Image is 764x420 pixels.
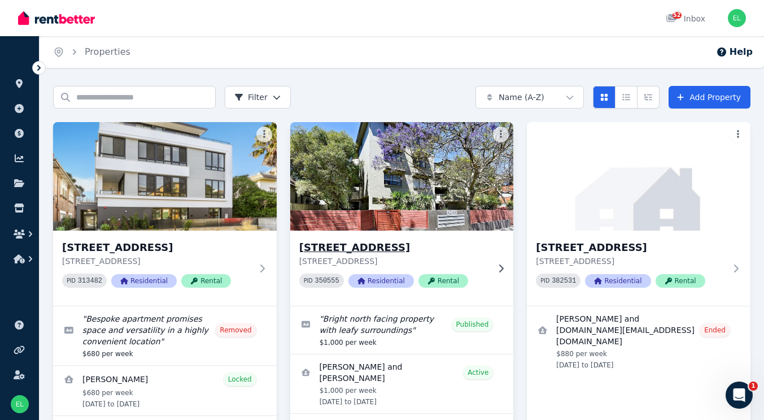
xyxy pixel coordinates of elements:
[730,127,746,142] button: More options
[593,86,660,109] div: View options
[728,9,746,27] img: edna lee
[726,382,753,409] iframe: Intercom live chat
[256,127,272,142] button: More options
[53,122,277,231] img: 1/19A Boronia Street, Kensington
[234,92,268,103] span: Filter
[615,86,638,109] button: Compact list view
[299,240,489,256] h3: [STREET_ADDRESS]
[290,122,514,306] a: 1/42-44 Doncaster Avenue, Kensington[STREET_ADDRESS][STREET_ADDRESS]PID 350555ResidentialRental
[315,277,339,285] code: 350555
[656,274,705,288] span: Rental
[673,12,682,19] span: 52
[493,127,509,142] button: More options
[540,278,549,284] small: PID
[552,277,576,285] code: 382531
[53,122,277,306] a: 1/19A Boronia Street, Kensington[STREET_ADDRESS][STREET_ADDRESS]PID 313482ResidentialRental
[475,86,584,109] button: Name (A-Z)
[418,274,468,288] span: Rental
[527,122,750,231] img: 2/19a Boronia St, Kensington
[716,45,753,59] button: Help
[181,274,231,288] span: Rental
[536,240,726,256] h3: [STREET_ADDRESS]
[527,122,750,306] a: 2/19a Boronia St, Kensington[STREET_ADDRESS][STREET_ADDRESS]PID 382531ResidentialRental
[299,256,489,267] p: [STREET_ADDRESS]
[285,119,519,233] img: 1/42-44 Doncaster Avenue, Kensington
[499,92,544,103] span: Name (A-Z)
[62,240,252,256] h3: [STREET_ADDRESS]
[527,306,750,376] a: View details for Amy Hinc and pafitz.pf@gmail.com
[348,274,414,288] span: Residential
[290,354,514,413] a: View details for Li Chengru and Lehao ZHANG
[304,278,313,284] small: PID
[85,46,130,57] a: Properties
[637,86,660,109] button: Expanded list view
[11,395,29,413] img: edna lee
[585,274,651,288] span: Residential
[53,366,277,415] a: View details for Lili Gustinah
[18,10,95,27] img: RentBetter
[593,86,615,109] button: Card view
[749,382,758,391] span: 1
[53,306,277,365] a: Edit listing: Bespoke apartment promises space and versatility in a highly convenient location
[111,274,177,288] span: Residential
[225,86,291,109] button: Filter
[78,277,102,285] code: 313482
[666,13,705,24] div: Inbox
[536,256,726,267] p: [STREET_ADDRESS]
[669,86,750,109] a: Add Property
[40,36,144,68] nav: Breadcrumb
[67,278,76,284] small: PID
[62,256,252,267] p: [STREET_ADDRESS]
[290,306,514,354] a: Edit listing: Bright north facing property with leafy surroundings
